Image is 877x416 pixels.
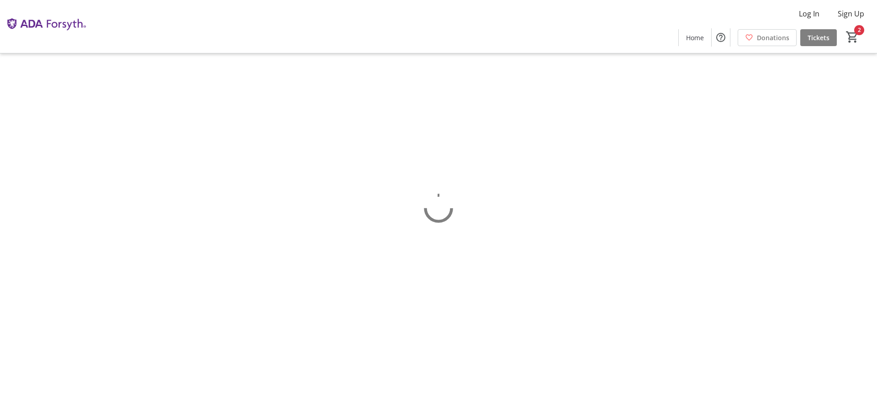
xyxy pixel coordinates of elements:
span: Home [686,33,704,42]
span: Donations [757,33,789,42]
span: Log In [799,8,819,19]
button: Log In [792,6,827,21]
button: Help [712,28,730,47]
button: Sign Up [830,6,872,21]
span: Sign Up [838,8,864,19]
span: Tickets [808,33,829,42]
a: Home [679,29,711,46]
img: The ADA Forsyth Institute's Logo [5,4,87,49]
a: Tickets [800,29,837,46]
button: Cart [844,29,861,45]
a: Donations [738,29,797,46]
